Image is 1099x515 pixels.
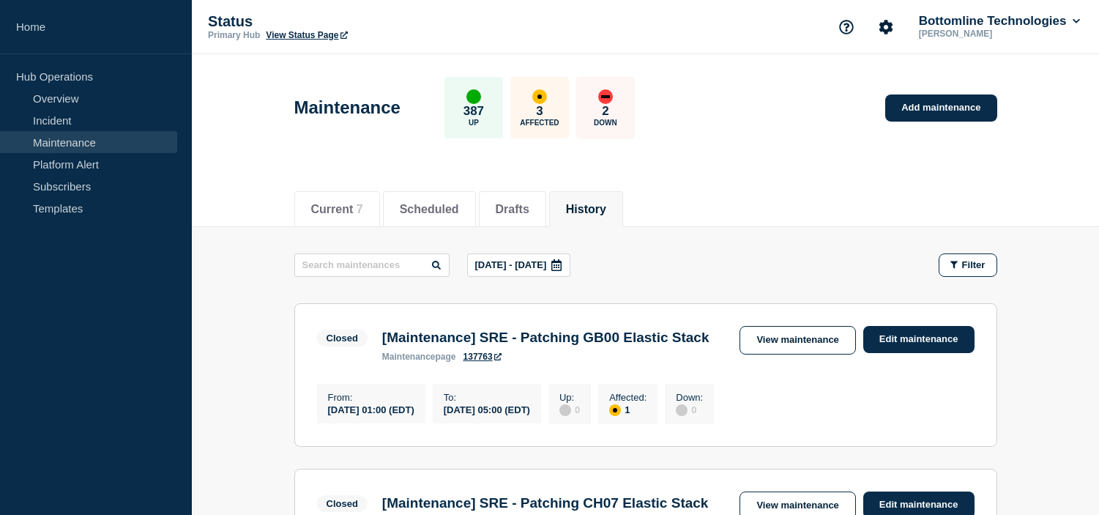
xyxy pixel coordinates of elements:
button: Bottomline Technologies [916,14,1083,29]
span: 7 [357,203,363,215]
p: Up [469,119,479,127]
div: [DATE] 05:00 (EDT) [444,403,530,415]
p: [DATE] - [DATE] [475,259,547,270]
p: Down : [676,392,703,403]
a: Edit maintenance [863,326,975,353]
p: 2 [602,104,608,119]
div: down [598,89,613,104]
button: History [566,203,606,216]
button: Filter [939,253,997,277]
div: affected [609,404,621,416]
p: [PERSON_NAME] [916,29,1068,39]
h3: [Maintenance] SRE - Patching CH07 Elastic Stack [382,495,709,511]
a: View Status Page [266,30,347,40]
button: Scheduled [400,203,459,216]
button: Support [831,12,862,42]
p: Primary Hub [208,30,260,40]
h1: Maintenance [294,97,401,118]
div: up [466,89,481,104]
div: affected [532,89,547,104]
a: Add maintenance [885,95,996,122]
button: Current 7 [311,203,363,216]
div: disabled [559,404,571,416]
div: Closed [327,333,358,344]
a: 137763 [463,352,502,362]
p: From : [328,392,414,403]
p: Up : [559,392,580,403]
p: Affected : [609,392,647,403]
p: page [382,352,456,362]
div: 0 [559,403,580,416]
span: Filter [962,259,986,270]
span: maintenance [382,352,436,362]
button: Account settings [871,12,901,42]
p: Status [208,13,501,30]
p: 387 [463,104,484,119]
div: disabled [676,404,688,416]
p: Down [594,119,617,127]
button: Drafts [496,203,529,216]
button: [DATE] - [DATE] [467,253,571,277]
div: 0 [676,403,703,416]
input: Search maintenances [294,253,450,277]
div: 1 [609,403,647,416]
p: 3 [536,104,543,119]
div: Closed [327,498,358,509]
h3: [Maintenance] SRE - Patching GB00 Elastic Stack [382,330,709,346]
div: [DATE] 01:00 (EDT) [328,403,414,415]
a: View maintenance [740,326,855,355]
p: To : [444,392,530,403]
p: Affected [520,119,559,127]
